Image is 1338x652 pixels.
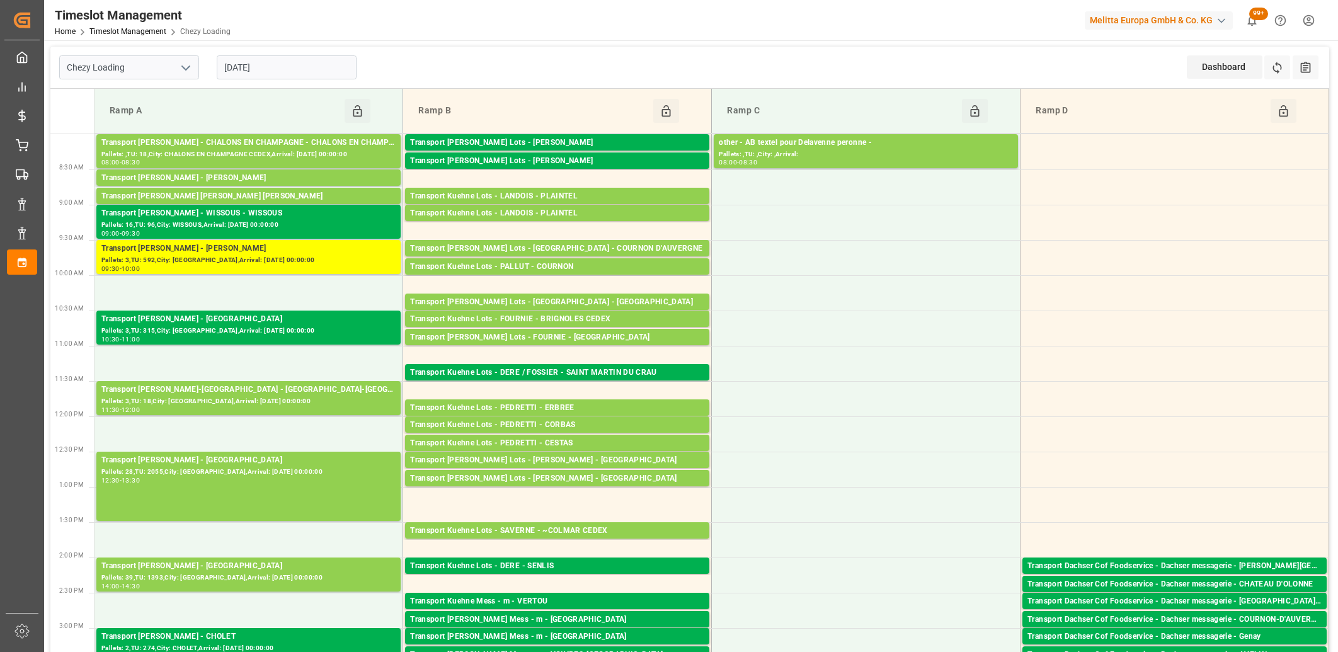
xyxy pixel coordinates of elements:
[410,595,704,608] div: Transport Kuehne Mess - m - VERTOU
[59,55,199,79] input: Type to search/select
[120,478,122,483] div: -
[410,243,704,255] div: Transport [PERSON_NAME] Lots - [GEOGRAPHIC_DATA] - COURNON D'AUVERGNE
[55,375,84,382] span: 11:30 AM
[410,454,704,467] div: Transport [PERSON_NAME] Lots - [PERSON_NAME] - [GEOGRAPHIC_DATA]
[122,336,140,342] div: 11:00
[1031,99,1271,123] div: Ramp D
[739,159,757,165] div: 08:30
[410,437,704,450] div: Transport Kuehne Lots - PEDRETTI - CESTAS
[1187,55,1262,79] div: Dashboard
[410,255,704,266] div: Pallets: 1,TU: 126,City: COURNON D'AUVERGNE,Arrival: [DATE] 00:00:00
[122,266,140,272] div: 10:00
[59,517,84,523] span: 1:30 PM
[101,454,396,467] div: Transport [PERSON_NAME] - [GEOGRAPHIC_DATA]
[101,203,396,214] div: Pallets: 1,TU: 54,City: [PERSON_NAME] [PERSON_NAME],Arrival: [DATE] 00:00:00
[176,58,195,77] button: open menu
[1027,560,1322,573] div: Transport Dachser Cof Foodservice - Dachser messagerie - [PERSON_NAME][GEOGRAPHIC_DATA][PERSON_NAME]
[410,467,704,478] div: Pallets: 2,TU: ,City: [GEOGRAPHIC_DATA],Arrival: [DATE] 00:00:00
[410,472,704,485] div: Transport [PERSON_NAME] Lots - [PERSON_NAME] - [GEOGRAPHIC_DATA]
[719,159,737,165] div: 08:00
[55,411,84,418] span: 12:00 PM
[1266,6,1295,35] button: Help Center
[410,261,704,273] div: Transport Kuehne Lots - PALLUT - COURNON
[59,587,84,594] span: 2:30 PM
[101,266,120,272] div: 09:30
[1027,626,1322,637] div: Pallets: 1,TU: 52,City: COURNON-D'AUVERGNE,Arrival: [DATE] 00:00:00
[101,560,396,573] div: Transport [PERSON_NAME] - [GEOGRAPHIC_DATA]
[59,622,84,629] span: 3:00 PM
[410,203,704,214] div: Pallets: 3,TU: 272,City: [GEOGRAPHIC_DATA],Arrival: [DATE] 00:00:00
[101,172,396,185] div: Transport [PERSON_NAME] - [PERSON_NAME]
[410,614,704,626] div: Transport [PERSON_NAME] Mess - m - [GEOGRAPHIC_DATA]
[101,220,396,231] div: Pallets: 16,TU: 96,City: WISSOUS,Arrival: [DATE] 00:00:00
[101,190,396,203] div: Transport [PERSON_NAME] [PERSON_NAME] [PERSON_NAME]
[1085,8,1238,32] button: Melitta Europa GmbH & Co. KG
[410,379,704,390] div: Pallets: ,TU: 623,City: [GEOGRAPHIC_DATA][PERSON_NAME],Arrival: [DATE] 00:00:00
[101,583,120,589] div: 14:00
[719,149,1013,160] div: Pallets: ,TU: ,City: ,Arrival:
[59,552,84,559] span: 2:00 PM
[55,305,84,312] span: 10:30 AM
[410,450,704,460] div: Pallets: ,TU: 76,City: CESTAS,Arrival: [DATE] 00:00:00
[410,560,704,573] div: Transport Kuehne Lots - DERE - SENLIS
[120,159,122,165] div: -
[410,344,704,355] div: Pallets: 2,TU: 112,City: [GEOGRAPHIC_DATA],Arrival: [DATE] 00:00:00
[737,159,739,165] div: -
[410,402,704,415] div: Transport Kuehne Lots - PEDRETTI - ERBREE
[410,525,704,537] div: Transport Kuehne Lots - SAVERNE - ~COLMAR CEDEX
[101,336,120,342] div: 10:30
[101,185,396,195] div: Pallets: ,TU: 36,City: RECY,Arrival: [DATE] 00:00:00
[101,207,396,220] div: Transport [PERSON_NAME] - WISSOUS - WISSOUS
[122,231,140,236] div: 09:30
[410,537,704,548] div: Pallets: 5,TU: 538,City: ~COLMAR CEDEX,Arrival: [DATE] 00:00:00
[120,583,122,589] div: -
[410,419,704,432] div: Transport Kuehne Lots - PEDRETTI - CORBAS
[101,255,396,266] div: Pallets: 3,TU: 592,City: [GEOGRAPHIC_DATA],Arrival: [DATE] 00:00:00
[101,467,396,478] div: Pallets: 28,TU: 2055,City: [GEOGRAPHIC_DATA],Arrival: [DATE] 00:00:00
[410,631,704,643] div: Transport [PERSON_NAME] Mess - m - [GEOGRAPHIC_DATA]
[410,137,704,149] div: Transport [PERSON_NAME] Lots - [PERSON_NAME]
[101,313,396,326] div: Transport [PERSON_NAME] - [GEOGRAPHIC_DATA]
[55,6,231,25] div: Timeslot Management
[1238,6,1266,35] button: show 100 new notifications
[55,270,84,277] span: 10:00 AM
[410,608,704,619] div: Pallets: ,TU: 87,City: VERTOU,Arrival: [DATE] 00:00:00
[410,155,704,168] div: Transport [PERSON_NAME] Lots - [PERSON_NAME]
[101,326,396,336] div: Pallets: 3,TU: 315,City: [GEOGRAPHIC_DATA],Arrival: [DATE] 00:00:00
[120,336,122,342] div: -
[59,199,84,206] span: 9:00 AM
[410,149,704,160] div: Pallets: 2,TU: 881,City: [GEOGRAPHIC_DATA],Arrival: [DATE] 00:00:00
[122,583,140,589] div: 14:30
[410,313,704,326] div: Transport Kuehne Lots - FOURNIE - BRIGNOLES CEDEX
[217,55,357,79] input: DD-MM-YYYY
[410,190,704,203] div: Transport Kuehne Lots - LANDOIS - PLAINTEL
[413,99,653,123] div: Ramp B
[89,27,166,36] a: Timeslot Management
[1027,608,1322,619] div: Pallets: ,TU: 141,City: [GEOGRAPHIC_DATA] - [GEOGRAPHIC_DATA],Arrival: [DATE] 00:00:00
[410,626,704,637] div: Pallets: 1,TU: ,City: [GEOGRAPHIC_DATA],Arrival: [DATE] 00:00:00
[1027,578,1322,591] div: Transport Dachser Cof Foodservice - Dachser messagerie - CHATEAU D'OLONNE
[101,573,396,583] div: Pallets: 39,TU: 1393,City: [GEOGRAPHIC_DATA],Arrival: [DATE] 00:00:00
[1027,591,1322,602] div: Pallets: ,TU: 73,City: [GEOGRAPHIC_DATA],Arrival: [DATE] 00:00:00
[101,384,396,396] div: Transport [PERSON_NAME]-[GEOGRAPHIC_DATA] - [GEOGRAPHIC_DATA]-[GEOGRAPHIC_DATA]
[120,407,122,413] div: -
[59,164,84,171] span: 8:30 AM
[55,446,84,453] span: 12:30 PM
[410,432,704,442] div: Pallets: 4,TU: 340,City: [GEOGRAPHIC_DATA],Arrival: [DATE] 00:00:00
[1027,631,1322,643] div: Transport Dachser Cof Foodservice - Dachser messagerie - Genay
[410,331,704,344] div: Transport [PERSON_NAME] Lots - FOURNIE - [GEOGRAPHIC_DATA]
[101,137,396,149] div: Transport [PERSON_NAME] - CHALONS EN CHAMPAGNE - CHALONS EN CHAMPAGNE CEDEX
[101,231,120,236] div: 09:00
[410,296,704,309] div: Transport [PERSON_NAME] Lots - [GEOGRAPHIC_DATA] - [GEOGRAPHIC_DATA]
[410,220,704,231] div: Pallets: 4,TU: 249,City: [GEOGRAPHIC_DATA],Arrival: [DATE] 00:00:00
[410,273,704,284] div: Pallets: 7,TU: 473,City: [GEOGRAPHIC_DATA],Arrival: [DATE] 00:00:00
[410,326,704,336] div: Pallets: 3,TU: 56,City: BRIGNOLES CEDEX,Arrival: [DATE] 00:00:00
[122,478,140,483] div: 13:30
[55,27,76,36] a: Home
[1085,11,1233,30] div: Melitta Europa GmbH & Co. KG
[59,481,84,488] span: 1:00 PM
[410,415,704,425] div: Pallets: 2,TU: 112,City: ERBREE,Arrival: [DATE] 00:00:00
[59,234,84,241] span: 9:30 AM
[55,340,84,347] span: 11:00 AM
[1027,614,1322,626] div: Transport Dachser Cof Foodservice - Dachser messagerie - COURNON-D'AUVERGNE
